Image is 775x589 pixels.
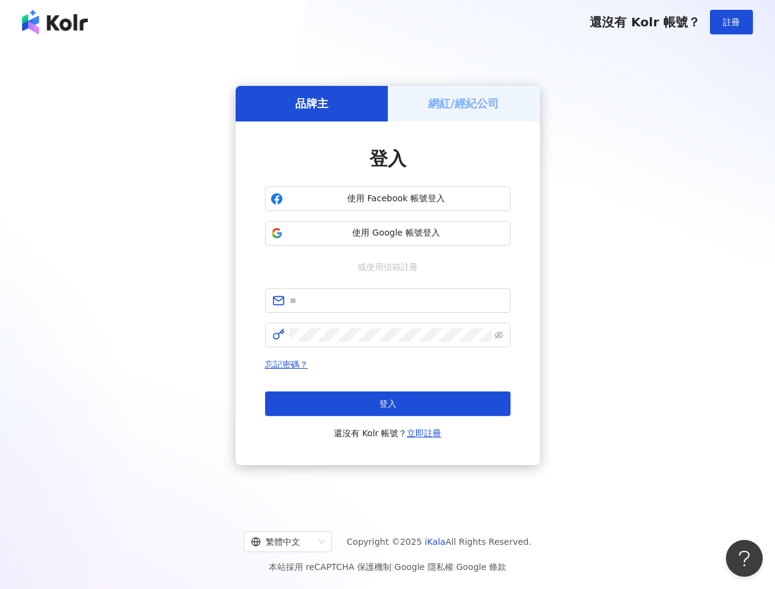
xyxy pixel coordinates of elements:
[347,534,531,549] span: Copyright © 2025 All Rights Reserved.
[265,360,308,369] a: 忘記密碼？
[395,562,453,572] a: Google 隱私權
[425,537,445,547] a: iKala
[22,10,88,34] img: logo
[349,260,426,274] span: 或使用信箱註冊
[391,562,395,572] span: |
[265,221,511,245] button: 使用 Google 帳號登入
[723,17,740,27] span: 註冊
[269,560,506,574] span: 本站採用 reCAPTCHA 保護機制
[428,96,499,111] h5: 網紅/經紀公司
[495,331,503,339] span: eye-invisible
[379,399,396,409] span: 登入
[265,187,511,211] button: 使用 Facebook 帳號登入
[265,391,511,416] button: 登入
[590,15,700,29] span: 還沒有 Kolr 帳號？
[295,96,328,111] h5: 品牌主
[288,227,505,239] span: 使用 Google 帳號登入
[456,562,506,572] a: Google 條款
[726,540,763,577] iframe: Help Scout Beacon - Open
[453,562,457,572] span: |
[288,193,505,205] span: 使用 Facebook 帳號登入
[334,426,442,441] span: 還沒有 Kolr 帳號？
[407,428,441,438] a: 立即註冊
[251,532,314,552] div: 繁體中文
[710,10,753,34] button: 註冊
[369,148,406,169] span: 登入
